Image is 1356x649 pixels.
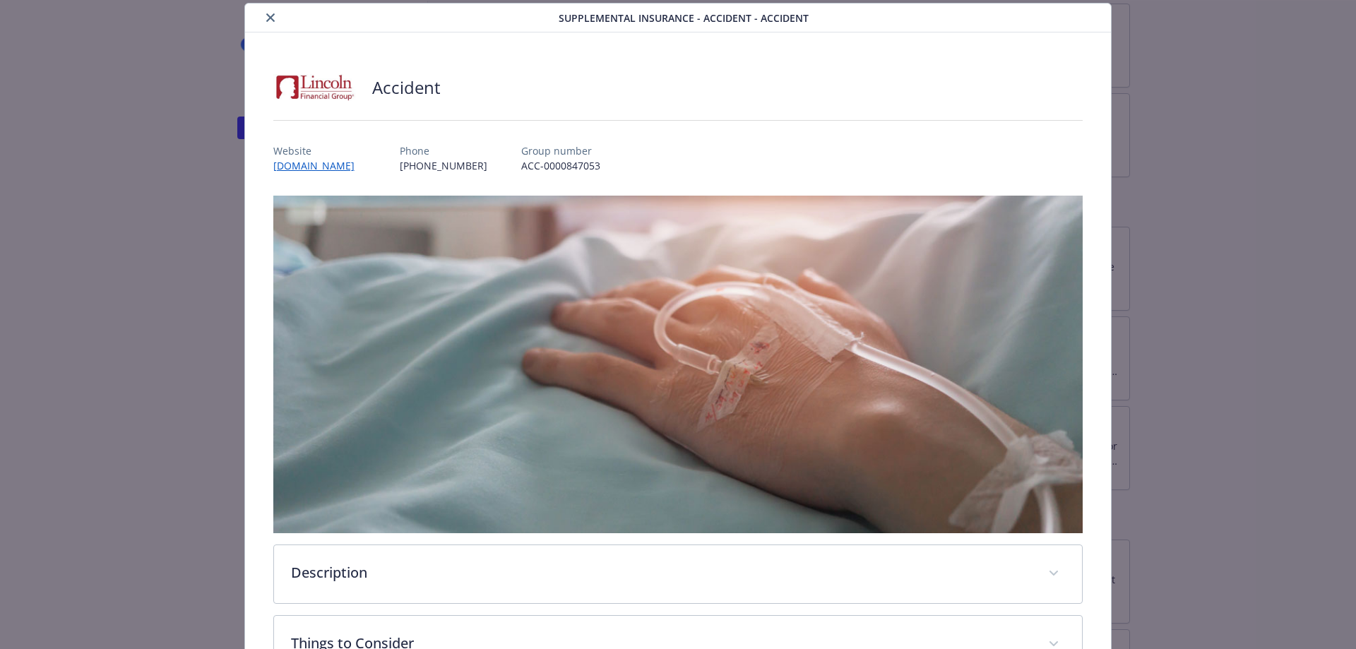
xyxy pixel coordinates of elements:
[273,143,366,158] p: Website
[273,66,358,109] img: Lincoln Financial Group
[559,11,809,25] span: Supplemental Insurance - Accident - Accident
[273,159,366,172] a: [DOMAIN_NAME]
[400,143,487,158] p: Phone
[291,562,1032,583] p: Description
[262,9,279,26] button: close
[372,76,441,100] h2: Accident
[521,158,600,173] p: ACC-0000847053
[521,143,600,158] p: Group number
[274,545,1083,603] div: Description
[273,196,1083,533] img: banner
[400,158,487,173] p: [PHONE_NUMBER]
